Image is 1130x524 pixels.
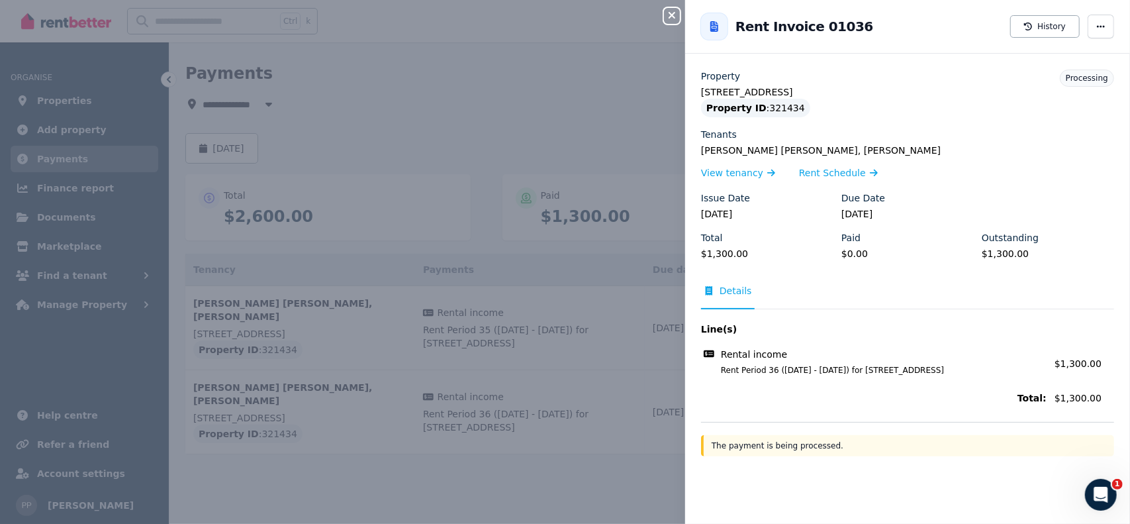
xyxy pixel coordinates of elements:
label: Paid [841,231,861,244]
a: Rent Schedule [799,166,878,180]
label: Due Date [841,191,885,205]
span: Details [720,284,752,297]
span: $1,300.00 [1055,392,1114,405]
span: View tenancy [701,166,763,180]
a: View tenancy [701,166,775,180]
div: : 321434 [701,99,810,117]
span: Property ID [706,101,767,115]
legend: [DATE] [701,207,833,221]
legend: $1,300.00 [701,247,833,260]
label: Total [701,231,723,244]
span: Rent Period 36 ([DATE] - [DATE]) for [STREET_ADDRESS] [705,365,1047,376]
h2: Rent Invoice 01036 [735,17,873,36]
span: Processing [1066,74,1108,83]
button: History [1010,15,1080,38]
label: Issue Date [701,191,750,205]
span: 1 [1112,479,1123,490]
label: Tenants [701,128,737,141]
span: Rent Schedule [799,166,866,180]
span: Total: [701,392,1047,405]
legend: $0.00 [841,247,974,260]
iframe: Intercom live chat [1085,479,1117,511]
div: The payment is being processed. [701,435,1114,456]
label: Property [701,70,740,83]
span: Rental income [721,348,787,361]
legend: $1,300.00 [982,247,1114,260]
nav: Tabs [701,284,1114,309]
legend: [DATE] [841,207,974,221]
legend: [STREET_ADDRESS] [701,85,1114,99]
span: $1,300.00 [1055,358,1102,369]
span: Line(s) [701,323,1047,336]
legend: [PERSON_NAME] [PERSON_NAME], [PERSON_NAME] [701,144,1114,157]
label: Outstanding [982,231,1039,244]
